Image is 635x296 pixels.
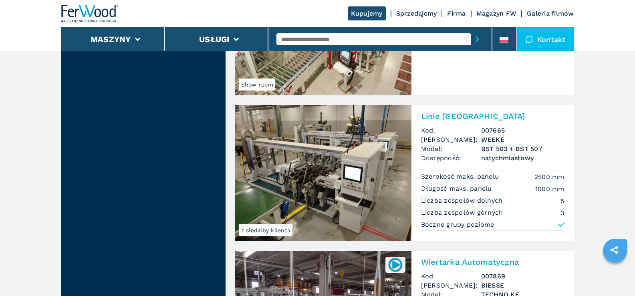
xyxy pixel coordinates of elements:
[517,27,574,51] div: Kontakt
[235,105,574,241] a: Linie Wiercenia WEEKE BST 503 + BST 507z siedziby klientaLinie [GEOGRAPHIC_DATA]Kod:007665[PERSON...
[481,126,564,135] h3: 007665
[239,79,275,91] span: Show room
[525,35,533,43] img: Kontakt
[471,30,484,48] button: submit-button
[421,126,481,135] span: Kod:
[560,208,564,217] em: 3
[421,257,564,267] h2: Wiertarka Automatyczna
[239,224,293,236] span: z siedziby klienta
[421,153,481,163] span: Dostępność:
[396,10,437,17] a: Sprzedajemy
[481,272,564,281] h3: 007869
[421,144,481,153] span: Model:
[447,10,466,17] a: Firma
[560,196,564,205] em: 5
[481,281,564,290] h3: BIESSE
[476,10,517,17] a: Magazyn FW
[61,5,119,22] img: Ferwood
[421,272,481,281] span: Kod:
[421,135,481,144] span: [PERSON_NAME]:
[527,10,574,17] a: Galeria filmów
[421,111,564,121] h2: Linie [GEOGRAPHIC_DATA]
[91,34,131,44] button: Maszyny
[481,144,564,153] h3: BST 503 + BST 507
[421,220,494,229] p: Boczne grupy poziome
[348,6,386,20] a: Kupujemy
[421,281,481,290] span: [PERSON_NAME]:
[421,208,505,217] p: Liczba zespołów górnych
[421,172,501,181] p: Szerokość maks. panelu
[421,196,505,205] p: Liczba zespołów dolnych
[481,135,564,144] h3: WEEKE
[235,105,411,241] img: Linie Wiercenia WEEKE BST 503 + BST 507
[199,34,230,44] button: Usługi
[421,184,494,193] p: Długość maks. panelu
[535,184,564,193] em: 1000 mm
[481,153,564,163] span: natychmiastowy
[534,172,564,181] em: 2500 mm
[601,260,629,290] iframe: Chat
[604,240,624,260] a: sharethis
[387,257,403,272] img: 007869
